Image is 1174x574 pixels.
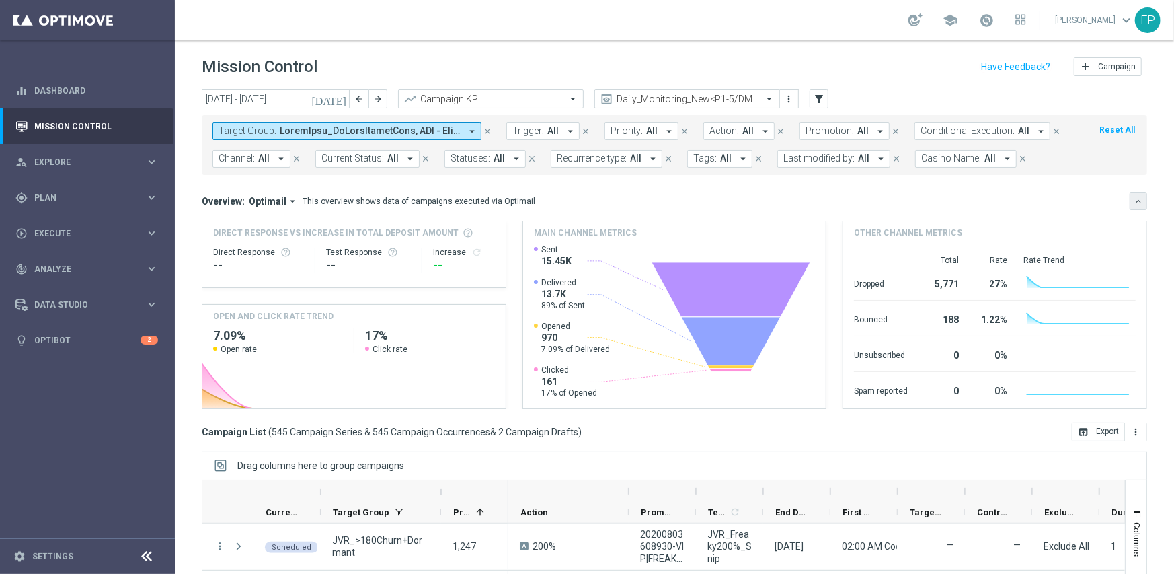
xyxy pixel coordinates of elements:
[874,125,886,137] i: arrow_drop_down
[854,308,908,329] div: Bounced
[541,277,585,288] span: Delivered
[403,92,417,106] i: trending_up
[34,194,145,202] span: Plan
[1001,153,1013,165] i: arrow_drop_down
[924,308,959,329] div: 188
[15,85,159,96] div: equalizer Dashboard
[213,310,334,322] h4: OPEN AND CLICK RATE TREND
[373,344,407,355] span: Click rate
[858,153,869,164] span: All
[526,151,538,166] button: close
[680,127,689,136] i: close
[141,336,158,345] div: 2
[890,124,902,139] button: close
[15,228,159,239] button: play_circle_outline Execute keyboard_arrow_right
[752,151,765,166] button: close
[303,195,535,207] div: This overview shows data of campaigns executed via Optimail
[924,272,959,293] div: 5,771
[775,124,787,139] button: close
[981,62,1050,71] input: Have Feedback?
[202,195,245,207] h3: Overview:
[15,157,159,168] div: person_search Explore keyboard_arrow_right
[309,89,350,110] button: [DATE]
[921,125,1015,137] span: Conditional Execution:
[759,125,771,137] i: arrow_drop_down
[890,151,902,166] button: close
[13,550,26,563] i: settings
[611,125,643,137] span: Priority:
[213,247,304,258] div: Direct Response
[490,427,496,437] span: &
[15,335,159,346] button: lightbulb Optibot 2
[1052,127,1061,136] i: close
[783,91,796,107] button: more_vert
[1125,423,1147,441] button: more_vert
[857,125,869,137] span: All
[541,288,585,300] span: 13.7K
[326,258,411,274] div: --
[709,125,739,137] span: Action:
[1044,507,1077,517] span: Exclusion type
[15,156,28,168] i: person_search
[15,263,28,275] i: track_changes
[290,151,303,166] button: close
[527,154,537,164] i: close
[265,540,318,553] colored-tag: Scheduled
[214,540,226,552] i: more_vert
[533,540,556,552] span: 200%
[311,93,348,105] i: [DATE]
[249,195,286,207] span: Optimail
[1018,154,1027,164] i: close
[1078,427,1089,437] i: open_in_browser
[221,344,257,355] span: Open rate
[15,121,159,132] div: Mission Control
[647,153,659,165] i: arrow_drop_down
[1072,423,1125,441] button: open_in_browser Export
[34,265,145,273] span: Analyze
[350,89,368,108] button: arrow_back
[842,541,1054,552] span: 02:00 AM Coordinated Universal Time (UTC 00:00)
[34,108,158,144] a: Mission Control
[975,255,1007,266] div: Rate
[924,379,959,400] div: 0
[975,379,1007,400] div: 0%
[737,153,749,165] i: arrow_drop_down
[15,85,28,97] i: equalizer
[145,227,158,240] i: keyboard_arrow_right
[471,247,482,258] button: refresh
[799,122,890,140] button: Promotion: All arrow_drop_down
[145,155,158,168] i: keyboard_arrow_right
[784,94,795,104] i: more_vert
[292,154,301,164] i: close
[258,153,270,164] span: All
[15,299,159,310] button: Data Studio keyboard_arrow_right
[1035,125,1047,137] i: arrow_drop_down
[268,426,272,438] span: (
[34,322,141,358] a: Optibot
[15,334,28,347] i: lightbulb
[975,272,1007,293] div: 27%
[34,73,158,108] a: Dashboard
[580,124,592,139] button: close
[34,229,145,238] span: Execute
[664,154,673,164] i: close
[646,125,658,137] span: All
[810,89,828,108] button: filter_alt
[1080,61,1091,72] i: add
[783,153,855,164] span: Last modified by:
[333,507,389,517] span: Target Group
[451,153,490,164] span: Statuses:
[15,156,145,168] div: Explore
[921,153,981,164] span: Casino Name:
[776,127,785,136] i: close
[1017,151,1029,166] button: close
[604,122,678,140] button: Priority: All arrow_drop_down
[512,125,544,137] span: Trigger:
[332,534,430,559] span: JVR_>180Churn+Dormant
[581,127,590,136] i: close
[720,153,732,164] span: All
[15,299,145,311] div: Data Studio
[541,344,610,355] span: 7.09% of Delivered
